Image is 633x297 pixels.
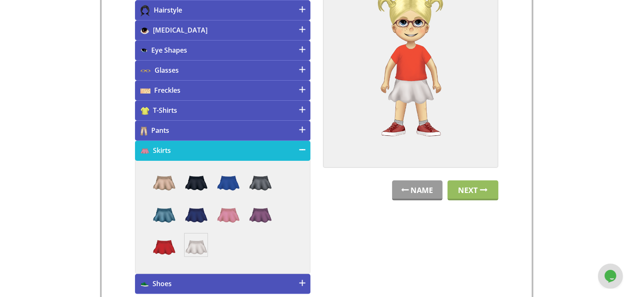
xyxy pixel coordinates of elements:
h4: [MEDICAL_DATA] [135,20,310,41]
a: NAME [392,180,443,201]
h4: T-Shirts [135,101,310,121]
a: Next [448,180,498,201]
h4: Glasses [135,61,310,81]
iframe: chat widget [598,264,625,289]
h4: Skirts [135,141,310,161]
h4: Freckles [135,81,310,101]
h4: Hairstyle [135,0,310,20]
h4: Eye Shapes [135,41,310,61]
h4: Shoes [135,274,310,294]
h4: Pants [135,121,310,141]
